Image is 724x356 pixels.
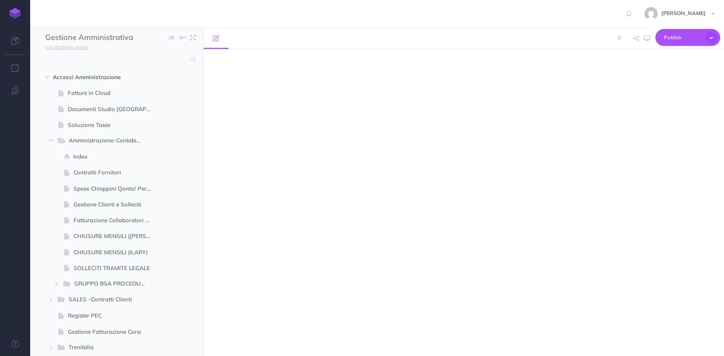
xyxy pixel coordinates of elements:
span: Fatturazione Collaboratori ECS [74,216,158,225]
span: CHIUSURE MENSILI ([PERSON_NAME]) [74,232,158,241]
span: Publish [664,32,702,43]
span: Index [73,152,158,161]
span: Register PEC [68,311,158,320]
button: Publish [655,29,720,46]
span: Trenitalia [69,343,147,353]
input: Documentation Name [45,32,134,43]
input: Search [45,53,186,66]
span: Spese Chiappini Qonto/ Personali [74,184,158,193]
span: Gestione Clienti e Solleciti [74,200,158,209]
span: GRUPPO BSA PROCEDURA [74,279,151,289]
span: SOLLECITI TRAMITE LEGALE [74,264,158,273]
span: Fatture in Cloud [68,89,158,98]
span: [PERSON_NAME] [658,10,709,17]
span: Documenti Studio [GEOGRAPHIC_DATA] [68,105,158,114]
a: [URL][DOMAIN_NAME] [30,43,96,51]
img: logo-mark.svg [9,8,21,18]
span: Soluzione Tasse [68,121,158,130]
img: 773ddf364f97774a49de44848d81cdba.jpg [644,7,658,20]
small: [URL][DOMAIN_NAME] [45,45,88,50]
span: Gestione Fatturazione Corsi [68,327,158,336]
span: SALES -Contratti Clienti [69,295,147,305]
span: CHIUSURE MENSILI (ILARY) [74,248,158,257]
span: Amministrazione-Contabilità [69,136,147,146]
span: Accessi Amministrazione [53,73,149,82]
span: Contratti Fornitori [74,168,158,177]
